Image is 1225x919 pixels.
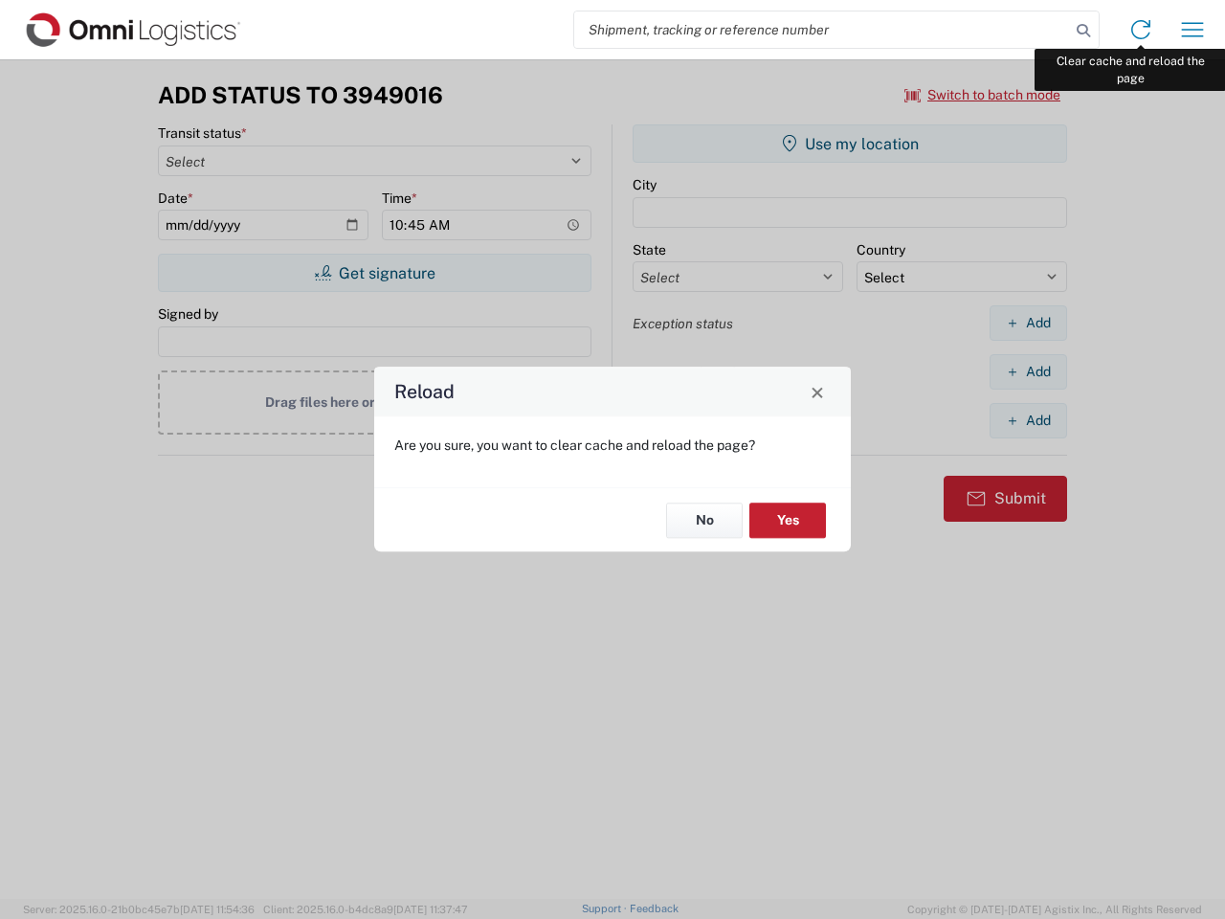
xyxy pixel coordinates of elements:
p: Are you sure, you want to clear cache and reload the page? [394,437,831,454]
input: Shipment, tracking or reference number [574,11,1070,48]
button: Yes [749,503,826,538]
button: No [666,503,743,538]
button: Close [804,378,831,405]
h4: Reload [394,378,455,406]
